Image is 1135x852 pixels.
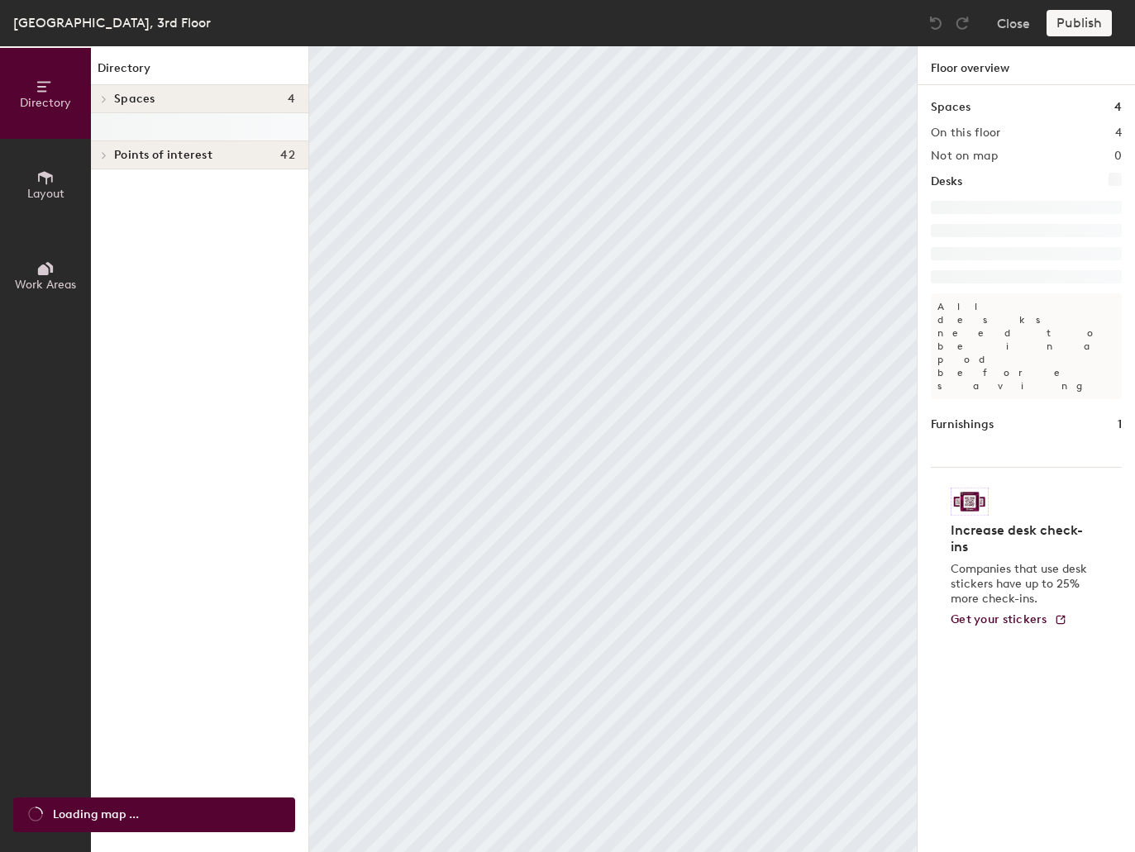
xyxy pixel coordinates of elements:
span: Get your stickers [951,612,1047,626]
span: 4 [288,93,295,106]
span: Spaces [114,93,155,106]
span: Points of interest [114,149,212,162]
h1: 1 [1118,416,1122,434]
h4: Increase desk check-ins [951,522,1092,555]
h2: On this floor [931,126,1001,140]
h1: Furnishings [931,416,994,434]
h1: Desks [931,173,962,191]
img: Redo [954,15,970,31]
span: Layout [27,187,64,201]
span: Loading map ... [53,806,139,824]
div: [GEOGRAPHIC_DATA], 3rd Floor [13,12,211,33]
h2: 4 [1115,126,1122,140]
a: Get your stickers [951,613,1067,627]
h1: 4 [1114,98,1122,117]
img: Sticker logo [951,488,989,516]
p: Companies that use desk stickers have up to 25% more check-ins. [951,562,1092,607]
canvas: Map [309,46,917,852]
h1: Floor overview [918,46,1135,85]
span: 42 [280,149,295,162]
img: Undo [928,15,944,31]
p: All desks need to be in a pod before saving [931,293,1122,399]
span: Directory [20,96,71,110]
h2: 0 [1114,150,1122,163]
span: Work Areas [15,278,76,292]
h2: Not on map [931,150,998,163]
button: Close [997,10,1030,36]
h1: Directory [91,59,308,85]
h1: Spaces [931,98,970,117]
